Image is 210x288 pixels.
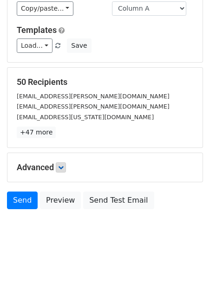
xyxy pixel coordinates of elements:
[83,192,154,209] a: Send Test Email
[17,103,170,110] small: [EMAIL_ADDRESS][PERSON_NAME][DOMAIN_NAME]
[17,127,56,138] a: +47 more
[17,77,193,87] h5: 50 Recipients
[40,192,81,209] a: Preview
[7,192,38,209] a: Send
[17,114,154,121] small: [EMAIL_ADDRESS][US_STATE][DOMAIN_NAME]
[67,38,91,53] button: Save
[17,1,73,16] a: Copy/paste...
[17,25,57,35] a: Templates
[164,243,210,288] iframe: Chat Widget
[17,93,170,100] small: [EMAIL_ADDRESS][PERSON_NAME][DOMAIN_NAME]
[17,162,193,173] h5: Advanced
[17,38,52,53] a: Load...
